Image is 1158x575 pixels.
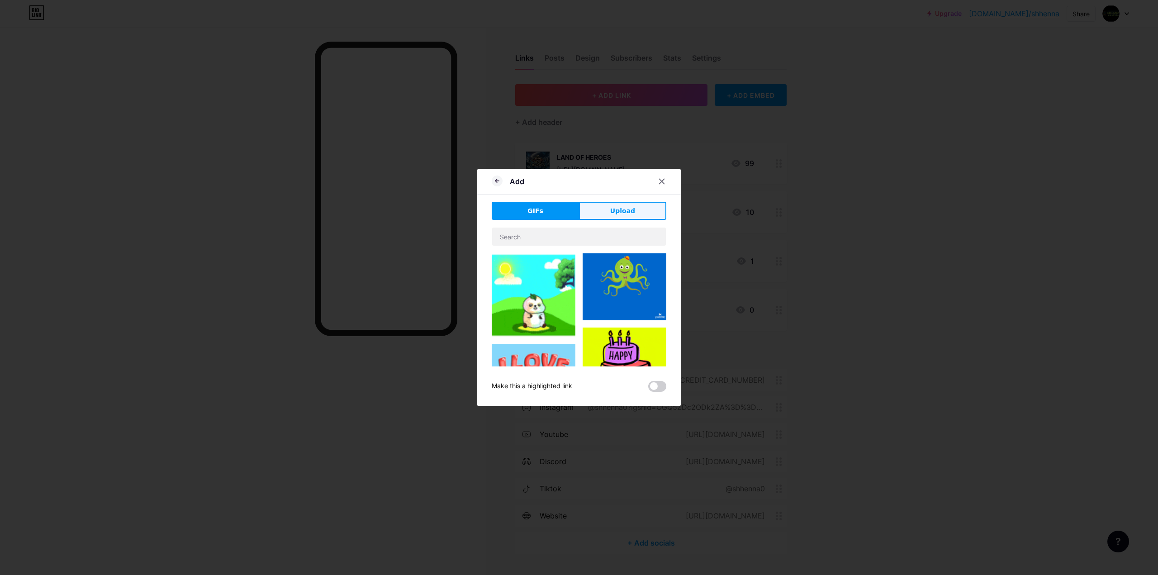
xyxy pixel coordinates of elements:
span: Upload [610,206,635,216]
img: Gihpy [583,328,666,411]
input: Search [492,228,666,246]
button: Upload [579,202,666,220]
button: GIFs [492,202,579,220]
img: Gihpy [583,253,666,320]
img: Gihpy [492,253,575,337]
div: Make this a highlighted link [492,381,572,392]
span: GIFs [527,206,543,216]
img: Gihpy [492,344,575,428]
div: Add [510,176,524,187]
